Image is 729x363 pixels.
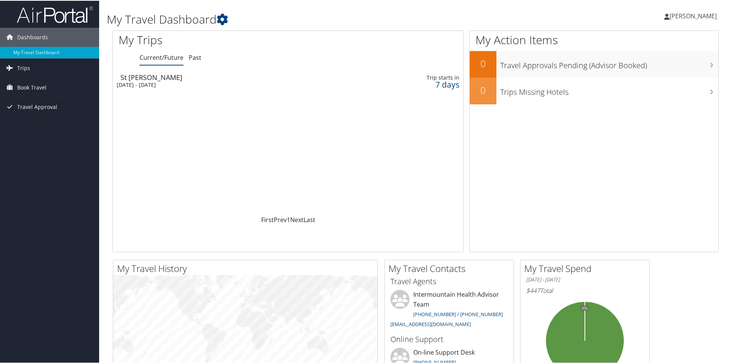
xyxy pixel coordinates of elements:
h3: Trips Missing Hotels [500,82,718,97]
img: airportal-logo.png [17,5,93,23]
span: Trips [17,58,30,77]
a: 0Trips Missing Hotels [470,77,718,104]
li: Intermountain Health Advisor Team [387,289,512,330]
a: [PERSON_NAME] [664,4,724,27]
span: [PERSON_NAME] [670,11,717,19]
h2: My Travel Contacts [389,261,514,274]
tspan: 0% [582,305,588,310]
h3: Travel Agents [390,275,508,286]
a: 0Travel Approvals Pending (Advisor Booked) [470,50,718,77]
a: Next [290,215,303,223]
div: St [PERSON_NAME] [120,73,339,80]
h2: My Travel History [117,261,377,274]
a: [EMAIL_ADDRESS][DOMAIN_NAME] [390,320,471,327]
a: Last [303,215,315,223]
div: [DATE] - [DATE] [117,81,336,88]
h1: My Trips [119,31,312,47]
div: Trip starts in [382,74,459,80]
a: Past [189,53,201,61]
h1: My Travel Dashboard [107,11,519,27]
span: $447 [526,286,540,294]
h2: 0 [470,83,496,96]
h2: 0 [470,56,496,69]
span: Book Travel [17,77,47,96]
h6: Total [526,286,644,294]
a: Current/Future [140,53,183,61]
a: [PHONE_NUMBER] / [PHONE_NUMBER] [413,310,503,317]
span: Dashboards [17,27,48,46]
a: First [261,215,274,223]
h1: My Action Items [470,31,718,47]
h3: Online Support [390,333,508,344]
h3: Travel Approvals Pending (Advisor Booked) [500,56,718,70]
h6: [DATE] - [DATE] [526,275,644,283]
a: Prev [274,215,287,223]
a: 1 [287,215,290,223]
h2: My Travel Spend [524,261,649,274]
div: 7 days [382,80,459,87]
span: Travel Approval [17,97,57,116]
